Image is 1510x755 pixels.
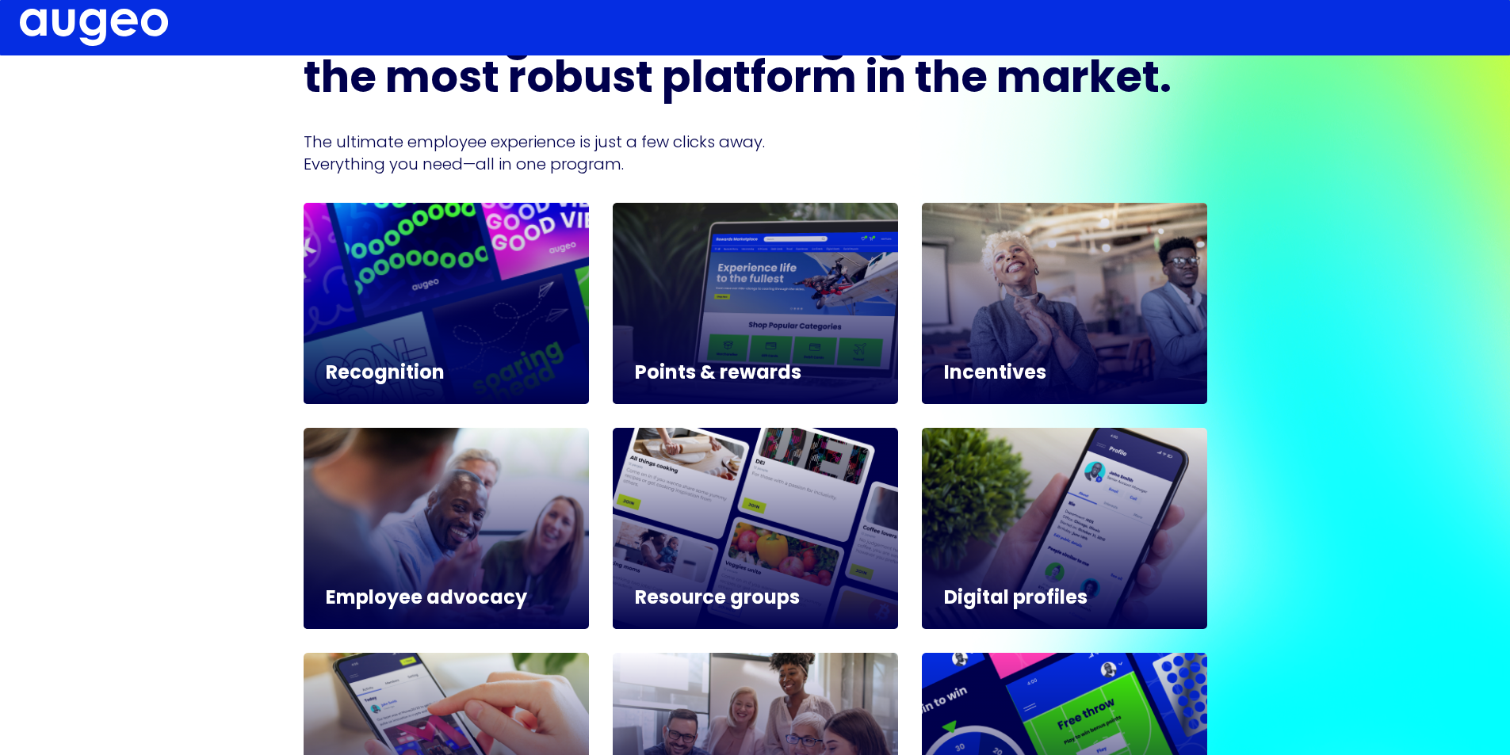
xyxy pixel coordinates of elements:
h5: Employee advocacy [326,589,567,608]
p: The ultimate employee experience is just a few clicks away. Everything you need—all in one program. [304,131,1207,175]
h5: Points & rewards [635,364,876,383]
h5: Resource groups [635,589,876,608]
h5: Recognition [326,364,567,383]
h5: Digital profiles [944,589,1185,608]
h5: Incentives [944,364,1185,383]
img: Augeo logo [20,9,168,46]
h3: Fuel recognition and engagement with the most robust platform in the market. [304,16,1207,103]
